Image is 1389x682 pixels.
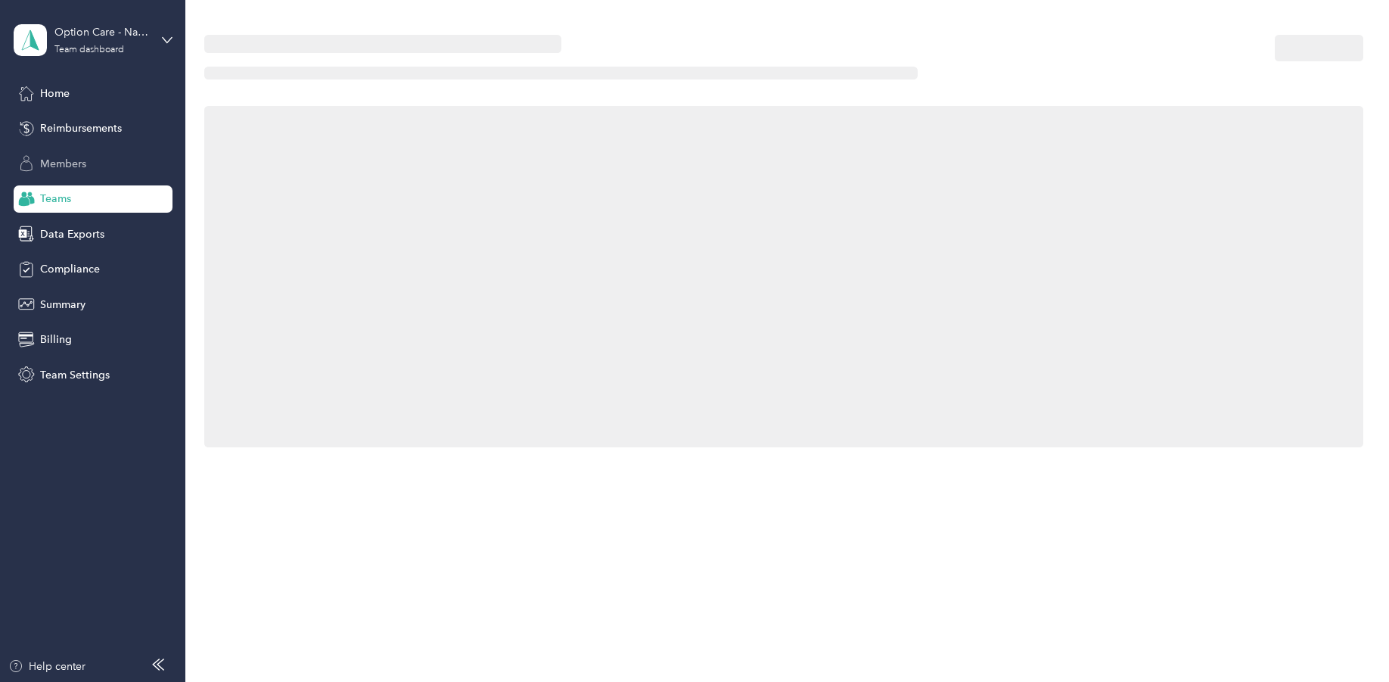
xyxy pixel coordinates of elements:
button: Help center [8,659,85,674]
iframe: Everlance-gr Chat Button Frame [1304,597,1389,682]
span: Team Settings [40,367,110,383]
div: Option Care - Naven Health [54,24,149,40]
span: Summary [40,297,85,313]
span: Compliance [40,261,100,277]
span: Billing [40,332,72,347]
div: Team dashboard [54,45,124,54]
span: Data Exports [40,226,104,242]
span: Members [40,156,86,172]
span: Reimbursements [40,120,122,136]
span: Teams [40,191,71,207]
span: Home [40,86,70,101]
